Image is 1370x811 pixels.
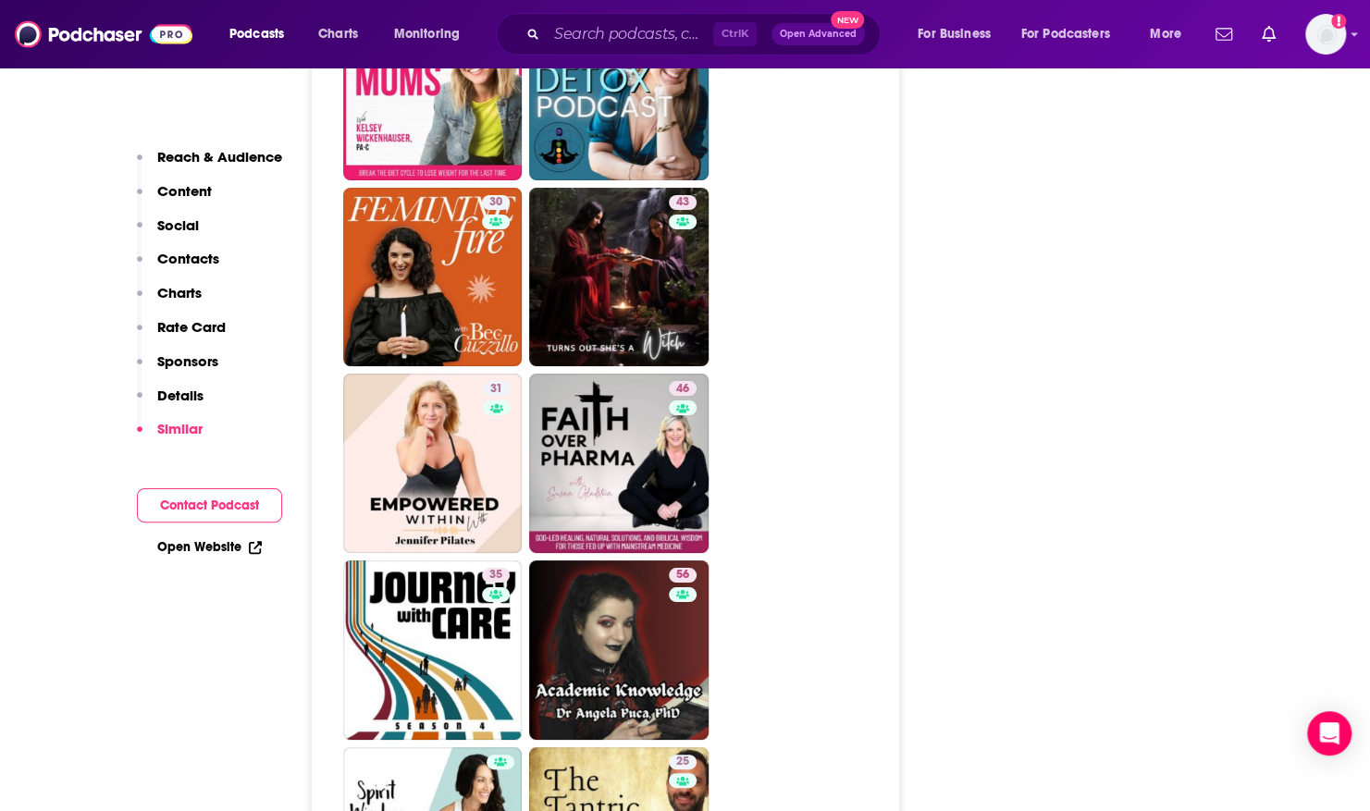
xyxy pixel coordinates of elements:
div: Search podcasts, credits, & more... [513,13,898,55]
p: Sponsors [157,352,218,370]
a: 56 [529,560,709,740]
button: Contacts [137,250,219,284]
button: Social [137,216,199,251]
a: Show notifications dropdown [1254,18,1283,50]
button: Open AdvancedNew [771,23,865,45]
p: Similar [157,420,203,437]
button: Reach & Audience [137,148,282,182]
a: 35 [482,568,510,583]
p: Reach & Audience [157,148,282,166]
span: 30 [489,193,502,212]
a: 30 [343,188,523,367]
span: 35 [489,566,502,584]
p: Charts [157,284,202,301]
span: Open Advanced [780,30,857,39]
a: 26 [529,1,709,180]
span: More [1150,21,1181,47]
a: 35 [343,560,523,740]
button: open menu [216,19,308,49]
button: open menu [1137,19,1204,49]
span: 56 [676,566,689,584]
p: Content [157,182,212,200]
button: open menu [1009,19,1137,49]
a: 43 [343,1,523,180]
span: 43 [676,193,689,212]
a: 30 [482,195,510,210]
span: Podcasts [229,21,284,47]
button: Sponsors [137,352,218,387]
button: Similar [137,420,203,454]
a: 46 [529,374,709,553]
a: 46 [669,381,697,396]
span: Charts [318,21,358,47]
a: 43 [669,195,697,210]
a: 25 [669,755,697,769]
p: Contacts [157,250,219,267]
a: 56 [669,568,697,583]
button: open menu [905,19,1014,49]
span: Monitoring [394,21,460,47]
span: For Podcasters [1021,21,1110,47]
span: 31 [490,380,502,399]
button: Show profile menu [1305,14,1346,55]
a: Open Website [157,539,262,555]
a: 31 [483,381,510,396]
input: Search podcasts, credits, & more... [547,19,713,49]
p: Social [157,216,199,234]
button: Rate Card [137,318,226,352]
span: 25 [676,753,689,771]
span: For Business [918,21,991,47]
button: Contact Podcast [137,488,282,522]
button: open menu [381,19,484,49]
span: New [831,11,864,29]
p: Rate Card [157,318,226,336]
svg: Add a profile image [1331,14,1346,29]
button: Charts [137,284,202,318]
img: Podchaser - Follow, Share and Rate Podcasts [15,17,192,52]
a: Charts [306,19,369,49]
a: Show notifications dropdown [1208,18,1240,50]
span: Logged in as ShellB [1305,14,1346,55]
button: Details [137,387,204,421]
img: User Profile [1305,14,1346,55]
button: Content [137,182,212,216]
a: 43 [529,188,709,367]
div: Open Intercom Messenger [1307,711,1351,756]
a: 31 [343,374,523,553]
span: Ctrl K [713,22,757,46]
p: Details [157,387,204,404]
span: 46 [676,380,689,399]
